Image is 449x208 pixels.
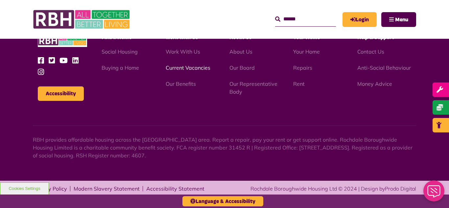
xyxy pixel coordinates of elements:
a: Repairs [293,64,312,71]
input: Search [275,12,336,26]
a: Buying a Home [102,64,139,71]
iframe: Netcall Web Assistant for live chat [419,178,449,208]
a: About Us [229,48,252,55]
span: Menu [395,17,408,22]
a: Anti-Social Behaviour [357,64,411,71]
button: Accessibility [38,86,84,101]
a: Contact Us [357,48,384,55]
a: Social Housing - open in a new tab [102,48,138,55]
a: Privacy Policy [33,186,67,191]
a: Current Vacancies [166,64,210,71]
a: Accessibility Statement [146,186,204,191]
a: MyRBH [343,12,377,27]
button: Language & Accessibility [182,196,263,206]
img: RBH [38,34,87,47]
p: RBH provides affordable housing across the [GEOGRAPHIC_DATA] area. Report a repair, pay your rent... [33,136,416,159]
div: Rochdale Boroughwide Housing Ltd © 2024 | Design by [250,185,416,193]
a: Work With Us [166,48,200,55]
a: Prodo Digital - open in a new tab [385,185,416,192]
a: Our Benefits [166,81,196,87]
a: Our Representative Body [229,81,277,95]
a: Your Home [293,48,320,55]
img: RBH [33,7,131,32]
a: Money Advice [357,81,392,87]
a: Rent [293,81,305,87]
a: Modern Slavery Statement - open in a new tab [74,186,140,191]
button: Navigation [381,12,416,27]
a: Our Board [229,64,255,71]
